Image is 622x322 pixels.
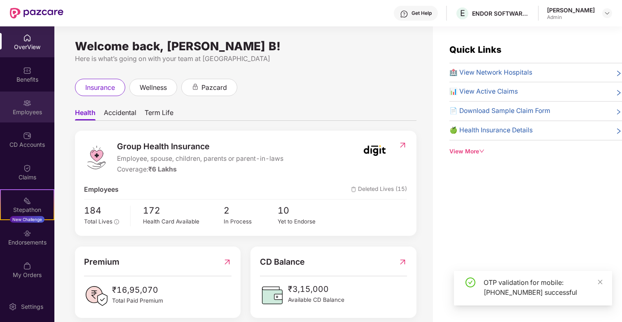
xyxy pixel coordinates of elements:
[117,154,283,164] span: Employee, spouse, children, parents or parent-in-laws
[23,34,31,42] img: svg+xml;base64,PHN2ZyBpZD0iSG9tZSIgeG1sbnM9Imh0dHA6Ly93d3cudzMub3JnLzIwMDAvc3ZnIiB3aWR0aD0iMjAiIG...
[23,229,31,237] img: svg+xml;base64,PHN2ZyBpZD0iRW5kb3JzZW1lbnRzIiB4bWxucz0iaHR0cDovL3d3dy53My5vcmcvMjAwMC9zdmciIHdpZH...
[604,10,610,16] img: svg+xml;base64,PHN2ZyBpZD0iRHJvcGRvd24tMzJ4MzIiIHhtbG5zPSJodHRwOi8vd3d3LnczLm9yZy8yMDAwL3N2ZyIgd2...
[479,148,485,154] span: down
[260,256,305,268] span: CD Balance
[23,197,31,205] img: svg+xml;base64,PHN2ZyB4bWxucz0iaHR0cDovL3d3dy53My5vcmcvMjAwMC9zdmciIHdpZHRoPSIyMSIgaGVpZ2h0PSIyMC...
[75,108,96,120] span: Health
[201,82,227,93] span: pazcard
[398,141,407,149] img: RedirectIcon
[288,296,344,305] span: Available CD Balance
[615,127,622,136] span: right
[260,283,285,308] img: CDBalanceIcon
[143,204,224,218] span: 172
[224,217,278,226] div: In Process
[547,6,595,14] div: [PERSON_NAME]
[465,277,475,287] span: check-circle
[10,216,44,223] div: New Challenge
[472,9,530,17] div: ENDOR SOFTWARE PRIVATE LIMITED
[84,218,112,225] span: Total Lives
[9,303,17,311] img: svg+xml;base64,PHN2ZyBpZD0iU2V0dGluZy0yMHgyMCIgeG1sbnM9Imh0dHA6Ly93d3cudzMub3JnLzIwMDAvc3ZnIiB3aW...
[449,68,532,78] span: 🏥 View Network Hospitals
[223,256,231,268] img: RedirectIcon
[112,296,163,306] span: Total Paid Premium
[615,69,622,78] span: right
[140,82,167,93] span: wellness
[1,206,54,214] div: Stepathon
[23,132,31,140] img: svg+xml;base64,PHN2ZyBpZD0iQ0RfQWNjb3VudHMiIGRhdGEtbmFtZT0iQ0QgQWNjb3VudHMiIHhtbG5zPSJodHRwOi8vd3...
[484,277,602,297] div: OTP validation for mobile: [PHONE_NUMBER] successful
[84,204,124,218] span: 184
[23,99,31,107] img: svg+xml;base64,PHN2ZyBpZD0iRW1wbG95ZWVzIiB4bWxucz0iaHR0cDovL3d3dy53My5vcmcvMjAwMC9zdmciIHdpZHRoPS...
[597,279,603,285] span: close
[114,219,119,224] span: info-circle
[84,145,109,170] img: logo
[104,108,136,120] span: Accidental
[143,217,224,226] div: Health Card Available
[449,106,550,116] span: 📄 Download Sample Claim Form
[117,165,283,175] div: Coverage:
[288,283,344,296] span: ₹3,15,000
[449,87,518,97] span: 📊 View Active Claims
[224,204,278,218] span: 2
[23,262,31,270] img: svg+xml;base64,PHN2ZyBpZD0iTXlfT3JkZXJzIiBkYXRhLW5hbWU9Ik15IE9yZGVycyIgeG1sbnM9Imh0dHA6Ly93d3cudz...
[10,8,63,19] img: New Pazcare Logo
[351,185,407,195] span: Deleted Lives (15)
[449,125,533,136] span: 🍏 Health Insurance Details
[19,303,46,311] div: Settings
[117,140,283,153] span: Group Health Insurance
[84,185,119,195] span: Employees
[148,165,177,173] span: ₹6 Lakhs
[460,8,465,18] span: E
[75,54,416,64] div: Here is what’s going on with your team at [GEOGRAPHIC_DATA]
[23,164,31,172] img: svg+xml;base64,PHN2ZyBpZD0iQ2xhaW0iIHhtbG5zPSJodHRwOi8vd3d3LnczLm9yZy8yMDAwL3N2ZyIgd2lkdGg9IjIwIi...
[84,284,109,308] img: PaidPremiumIcon
[359,140,390,161] img: insurerIcon
[547,14,595,21] div: Admin
[23,66,31,75] img: svg+xml;base64,PHN2ZyBpZD0iQmVuZWZpdHMiIHhtbG5zPSJodHRwOi8vd3d3LnczLm9yZy8yMDAwL3N2ZyIgd2lkdGg9Ij...
[112,284,163,296] span: ₹16,95,070
[84,256,119,268] span: Premium
[449,147,622,156] div: View More
[615,108,622,116] span: right
[85,82,115,93] span: insurance
[278,204,332,218] span: 10
[192,83,199,91] div: animation
[615,88,622,97] span: right
[75,43,416,49] div: Welcome back, [PERSON_NAME] B!
[449,44,501,55] span: Quick Links
[351,187,356,192] img: deleteIcon
[412,10,432,16] div: Get Help
[400,10,408,18] img: svg+xml;base64,PHN2ZyBpZD0iSGVscC0zMngzMiIgeG1sbnM9Imh0dHA6Ly93d3cudzMub3JnLzIwMDAvc3ZnIiB3aWR0aD...
[145,108,173,120] span: Term Life
[278,217,332,226] div: Yet to Endorse
[398,256,407,268] img: RedirectIcon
